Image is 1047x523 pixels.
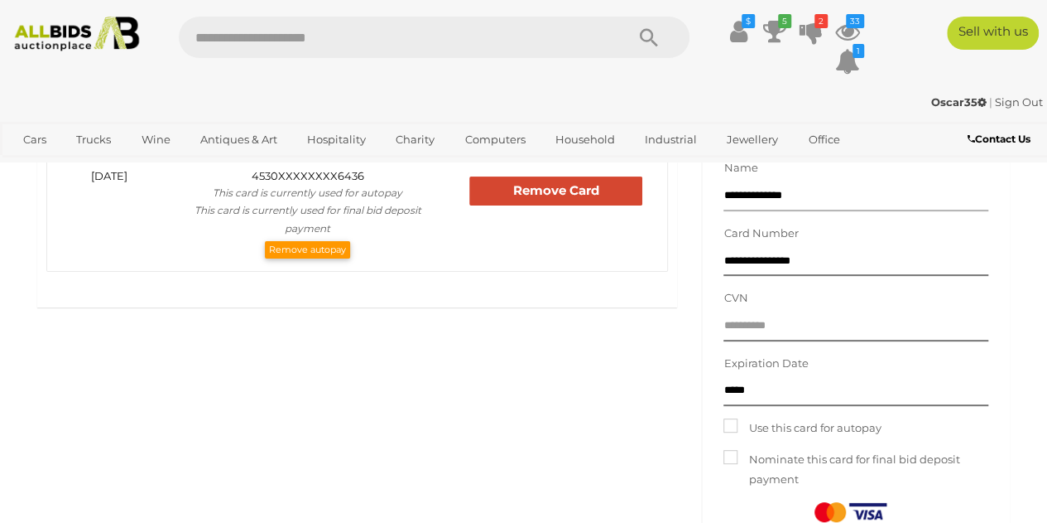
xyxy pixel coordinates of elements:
[716,126,789,153] a: Jewellery
[989,95,992,109] span: |
[195,204,421,235] i: This card is currently used for final bid deposit payment
[723,288,747,308] label: CVN
[931,95,987,109] strong: Oscar35
[726,17,751,46] a: $
[799,17,824,46] a: 2
[995,95,1043,109] a: Sign Out
[778,14,791,28] i: 5
[545,126,626,153] a: Household
[723,224,798,243] label: Card Number
[742,14,755,28] i: $
[634,126,708,153] a: Industrial
[835,17,860,46] a: 33
[723,158,757,177] label: Name
[213,186,402,199] i: This card is currently used for autopay
[931,95,989,109] a: Oscar35
[762,17,787,46] a: 5
[835,46,860,76] a: 1
[296,126,377,153] a: Hospitality
[76,153,215,181] a: [GEOGRAPHIC_DATA]
[723,450,988,489] label: Nominate this card for final bid deposit payment
[12,126,57,153] a: Cars
[469,177,643,206] a: Remove Card
[797,126,850,153] a: Office
[65,126,122,153] a: Trucks
[607,17,689,58] button: Search
[968,130,1035,148] a: Contact Us
[130,126,180,153] a: Wine
[814,14,828,28] i: 2
[12,153,68,181] a: Sports
[7,17,146,51] img: Allbids.com.au
[190,126,288,153] a: Antiques & Art
[171,170,444,182] h5: 4530XXXXXXXX6436
[265,241,350,259] a: Remove autopay
[968,133,1030,145] b: Contact Us
[852,44,864,58] i: 1
[723,354,808,373] label: Expiration Date
[72,170,146,182] h5: [DATE]
[846,14,864,28] i: 33
[385,126,445,153] a: Charity
[947,17,1039,50] a: Sell with us
[723,419,881,438] label: Use this card for autopay
[454,126,536,153] a: Computers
